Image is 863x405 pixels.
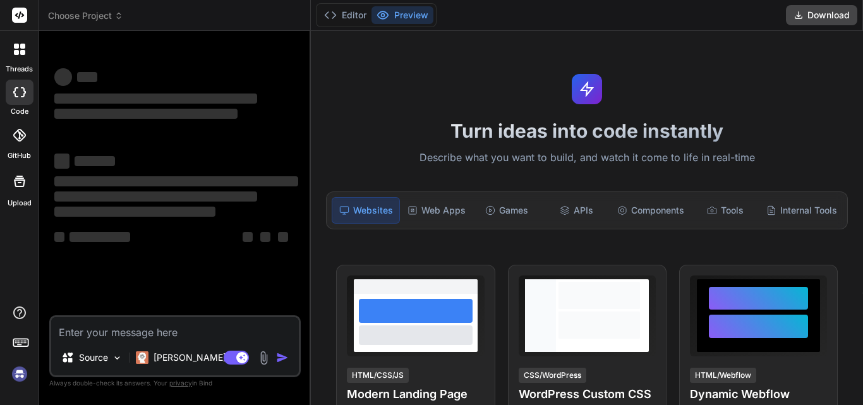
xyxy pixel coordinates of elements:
p: [PERSON_NAME] 4 S.. [154,351,248,364]
span: ‌ [54,109,238,119]
span: ‌ [54,154,69,169]
span: ‌ [54,191,257,202]
img: Claude 4 Sonnet [136,351,148,364]
div: Websites [332,197,400,224]
p: Always double-check its answers. Your in Bind [49,377,301,389]
div: Games [473,197,540,224]
button: Editor [319,6,371,24]
img: icon [276,351,289,364]
div: HTML/CSS/JS [347,368,409,383]
p: Describe what you want to build, and watch it come to life in real-time [318,150,855,166]
span: ‌ [75,156,115,166]
div: Web Apps [402,197,471,224]
img: attachment [256,351,271,365]
span: Choose Project [48,9,123,22]
img: signin [9,363,30,385]
img: Pick Models [112,353,123,363]
p: Source [79,351,108,364]
button: Download [786,5,857,25]
div: Tools [692,197,759,224]
h1: Turn ideas into code instantly [318,119,855,142]
span: ‌ [69,232,130,242]
label: code [11,106,28,117]
label: Upload [8,198,32,209]
span: ‌ [54,176,298,186]
div: Components [612,197,689,224]
span: ‌ [54,68,72,86]
h4: Modern Landing Page [347,385,484,403]
label: threads [6,64,33,75]
span: ‌ [54,94,257,104]
div: HTML/Webflow [690,368,756,383]
span: ‌ [77,72,97,82]
div: Internal Tools [761,197,842,224]
span: privacy [169,379,192,387]
span: ‌ [260,232,270,242]
span: ‌ [243,232,253,242]
button: Preview [371,6,433,24]
label: GitHub [8,150,31,161]
span: ‌ [54,232,64,242]
h4: WordPress Custom CSS [519,385,656,403]
span: ‌ [278,232,288,242]
div: CSS/WordPress [519,368,586,383]
span: ‌ [54,207,215,217]
div: APIs [543,197,610,224]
